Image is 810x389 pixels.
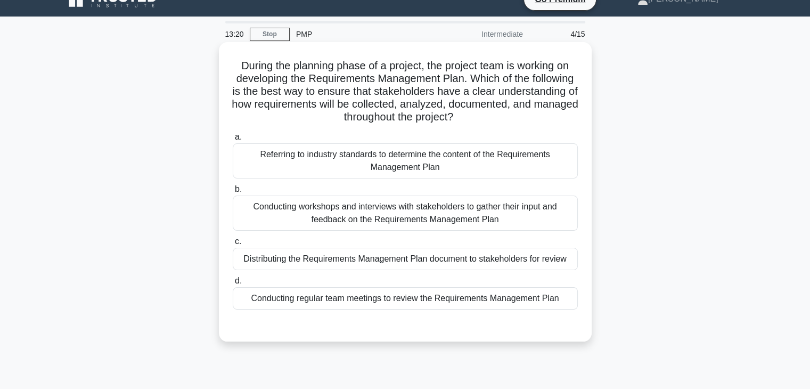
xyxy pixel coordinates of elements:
[235,132,242,141] span: a.
[233,287,578,310] div: Conducting regular team meetings to review the Requirements Management Plan
[235,237,241,246] span: c.
[233,248,578,270] div: Distributing the Requirements Management Plan document to stakeholders for review
[233,143,578,179] div: Referring to industry standards to determine the content of the Requirements Management Plan
[250,28,290,41] a: Stop
[529,23,592,45] div: 4/15
[235,184,242,193] span: b.
[235,276,242,285] span: d.
[436,23,529,45] div: Intermediate
[290,23,436,45] div: PMP
[233,196,578,231] div: Conducting workshops and interviews with stakeholders to gather their input and feedback on the R...
[232,59,579,124] h5: During the planning phase of a project, the project team is working on developing the Requirement...
[219,23,250,45] div: 13:20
